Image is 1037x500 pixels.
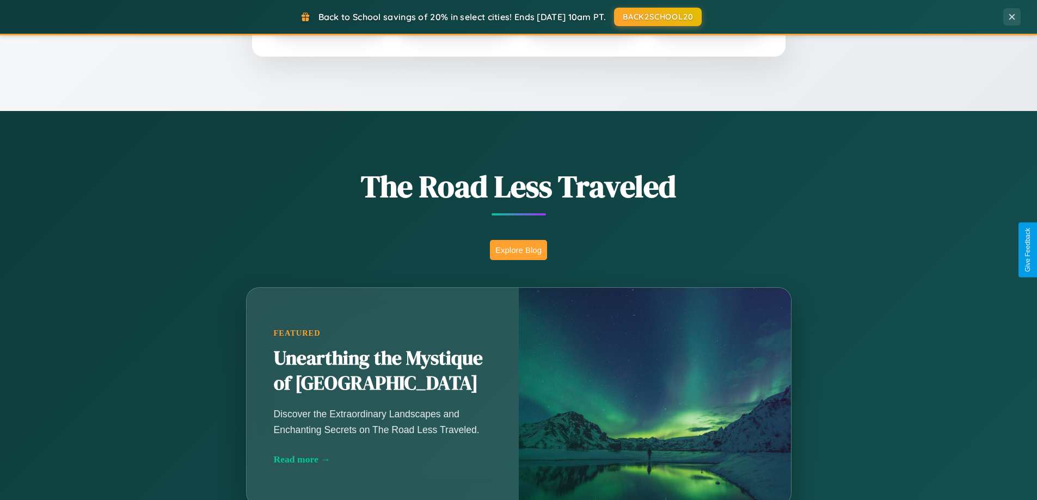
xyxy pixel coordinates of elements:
[192,165,845,207] h1: The Road Less Traveled
[614,8,702,26] button: BACK2SCHOOL20
[274,329,492,338] div: Featured
[274,346,492,396] h2: Unearthing the Mystique of [GEOGRAPHIC_DATA]
[274,406,492,437] p: Discover the Extraordinary Landscapes and Enchanting Secrets on The Road Less Traveled.
[318,11,606,22] span: Back to School savings of 20% in select cities! Ends [DATE] 10am PT.
[490,240,547,260] button: Explore Blog
[274,454,492,465] div: Read more →
[1024,228,1032,272] div: Give Feedback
